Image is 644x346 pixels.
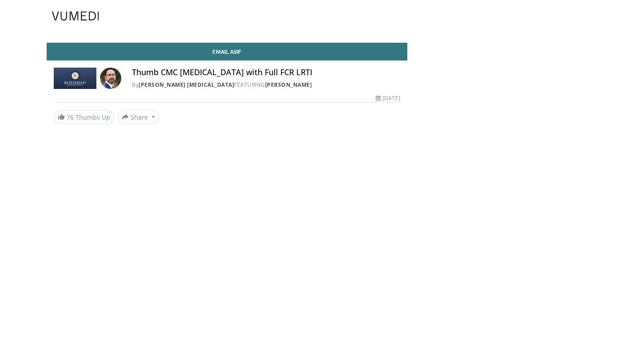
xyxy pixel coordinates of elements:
[132,68,400,77] h4: Thumb CMC [MEDICAL_DATA] with Full FCR LRTI
[265,81,312,89] a: [PERSON_NAME]
[100,68,121,89] img: Avatar
[54,110,114,124] a: 76 Thumbs Up
[54,68,96,89] img: Rothman Hand Surgery
[118,110,159,124] button: Share
[47,43,407,60] a: Email Asif
[132,81,400,89] div: By FEATURING
[52,12,99,20] img: VuMedi Logo
[139,81,234,89] a: [PERSON_NAME] [MEDICAL_DATA]
[376,94,400,102] div: [DATE]
[67,113,74,121] span: 76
